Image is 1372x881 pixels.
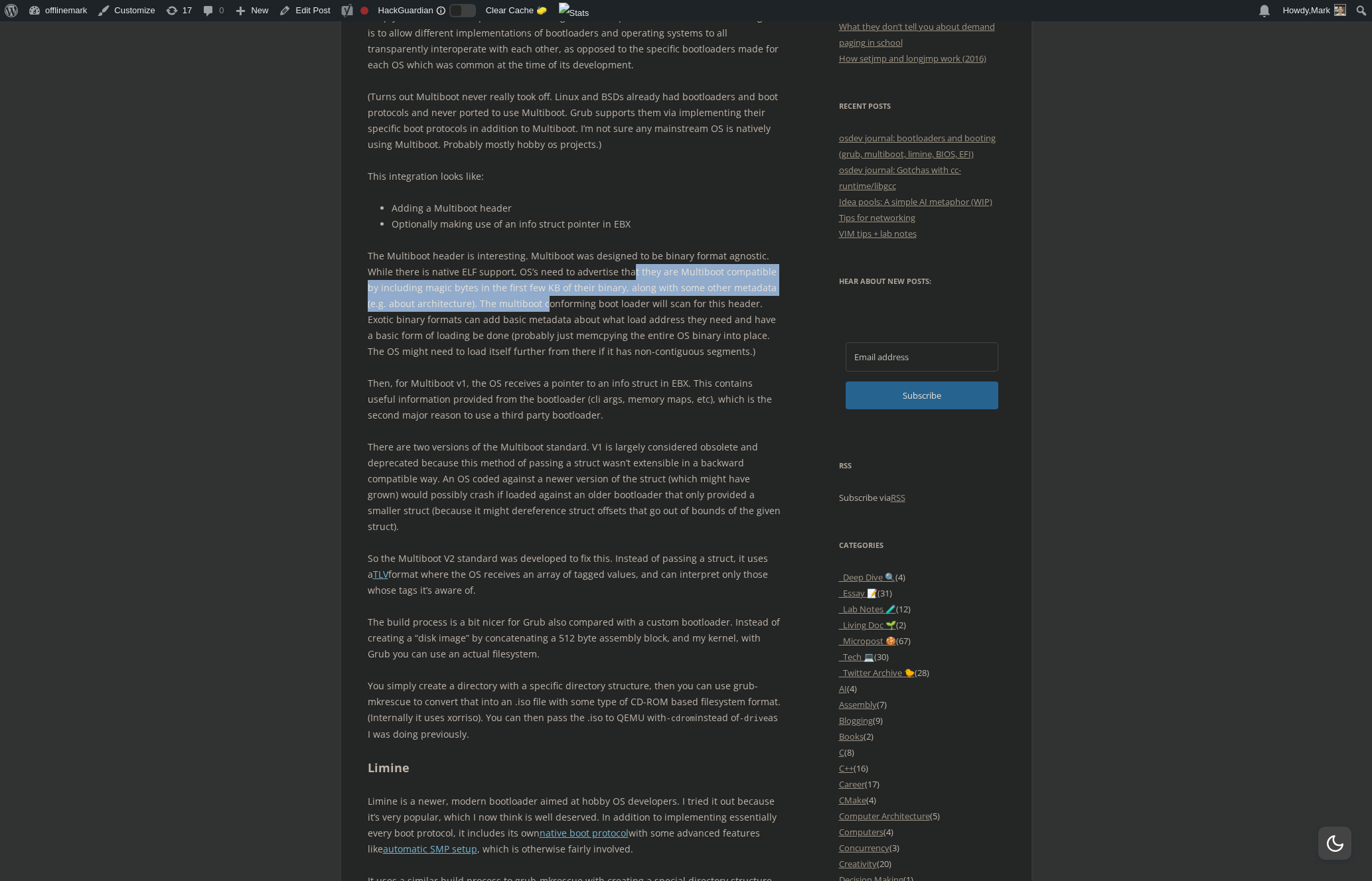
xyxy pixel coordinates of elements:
span: Clear Cache [486,5,534,15]
a: osdev journal: bootloaders and booting (grub, multiboot, limine, BIOS, EFI) [839,132,996,160]
li: (12) [839,601,1005,617]
li: (30) [839,649,1005,665]
div: Focus keyphrase not set [360,7,368,15]
h3: RSS [839,458,1005,474]
p: Limine is a newer, modern bootloader aimed at hobby OS developers. I tried it out because it’s ve... [368,793,783,857]
a: osdev journal: Gotchas with cc-runtime/libgcc [839,164,961,192]
a: CMake [839,794,866,806]
a: _Micropost 🍪 [839,635,896,647]
li: (5) [839,808,1005,824]
a: Career [839,778,865,790]
img: Views over 48 hours. Click for more Jetpack Stats. [559,3,589,24]
li: (31) [839,585,1005,601]
a: TLV [373,568,388,580]
button: Subscribe [846,381,998,409]
a: What they don’t tell you about demand paging in school [839,21,995,48]
a: _Deep Dive 🔍 [839,571,895,583]
p: The Multiboot header is interesting. Multiboot was designed to be binary format agnostic. While t... [368,248,783,360]
a: VIM tips + lab notes [839,228,917,239]
li: (28) [839,665,1005,681]
li: (16) [839,760,1005,776]
p: (Turns out Multiboot never really took off. Linux and BSDs already had bootloaders and boot proto... [368,89,783,153]
a: _Lab Notes 🧪 [839,603,896,615]
a: _Living Doc 🌱 [839,619,896,631]
li: (20) [839,856,1005,872]
h3: Recent Posts [839,98,1005,114]
li: (8) [839,744,1005,760]
a: native boot protocol [540,827,629,839]
li: (67) [839,633,1005,649]
p: So the Multiboot V2 standard was developed to fix this. Instead of passing a struct, it uses a fo... [368,551,783,598]
li: (4) [839,824,1005,840]
h3: Categories [839,537,1005,553]
li: (4) [839,569,1005,585]
a: Idea pools: A simple AI metaphor (WIP) [839,196,992,208]
code: -cdrom [666,714,695,723]
input: Email address [846,342,998,372]
li: (4) [839,792,1005,808]
a: Books [839,730,864,742]
a: Assembly [839,699,877,711]
li: (9) [839,712,1005,728]
li: Optionally making use of an info struct pointer in EBX [392,216,783,232]
a: _Tech 💻 [839,651,874,663]
li: (4) [839,681,1005,697]
p: Subscribe via [839,490,1005,506]
p: Then, for Multiboot v1, the OS receives a pointer to an info struct in EBX. This contains useful ... [368,375,783,423]
a: C [839,746,844,758]
a: How setjmp and longjmp work (2016) [839,52,986,64]
span: 🧽 [536,5,547,15]
a: Concurrency [839,842,889,854]
li: (17) [839,776,1005,792]
a: Creativity [839,858,877,870]
a: RSS [891,492,905,504]
a: C++ [839,762,854,774]
a: Blogging [839,714,873,726]
a: _Twitter Archive 🐤 [839,667,915,679]
li: (7) [839,697,1005,712]
p: The build process is a bit nicer for Grub also compared with a custom bootloader. Instead of crea... [368,614,783,662]
a: automatic SMP setup [383,843,477,855]
code: -drive [739,714,768,723]
a: Computer Architecture [839,810,930,822]
h2: Limine [368,758,783,778]
p: There are two versions of the Multiboot standard. V1 is largely considered obsolete and deprecate... [368,439,783,535]
li: (2) [839,617,1005,633]
li: Adding a Multiboot header [392,200,783,216]
p: This integration looks like: [368,169,783,184]
a: _Essay 📝 [839,587,877,599]
h3: Hear about new posts: [839,273,1005,289]
p: You simply create a directory with a specific directory structure, then you can use grub-mkrescue... [368,678,783,742]
li: (3) [839,840,1005,856]
a: Computers [839,826,883,838]
li: (2) [839,728,1005,744]
a: AI [839,683,847,695]
span: Mark [1311,5,1330,15]
a: Tips for networking [839,212,915,224]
